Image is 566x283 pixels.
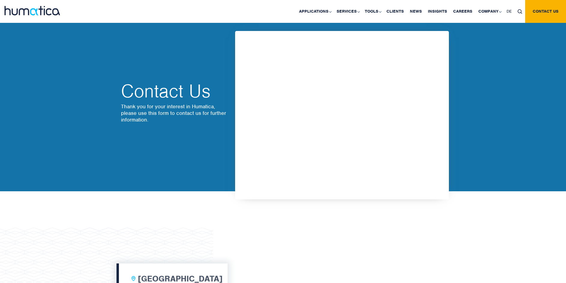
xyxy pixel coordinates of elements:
h2: Contact Us [121,82,229,100]
span: DE [507,9,512,14]
img: search_icon [518,9,522,14]
img: logo [5,6,60,15]
p: Thank you for your interest in Humatica, please use this form to contact us for further information. [121,103,229,123]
